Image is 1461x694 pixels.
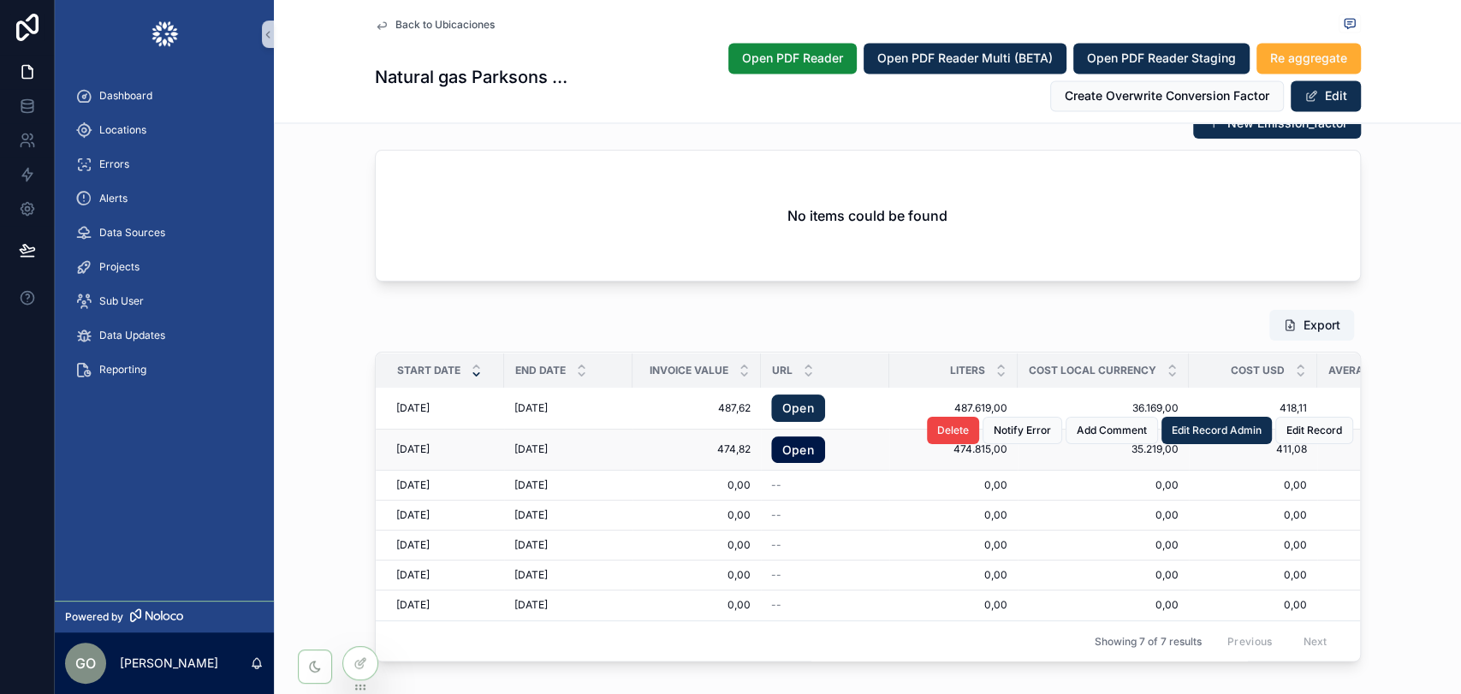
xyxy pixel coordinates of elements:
span: [DATE] [514,538,548,552]
a: 474,82 [643,442,751,456]
span: -- [771,568,781,582]
span: Open PDF Reader [742,50,843,67]
span: Open PDF Reader Staging [1087,50,1236,67]
span: Edit Record Admin [1172,423,1262,436]
a: 0,00 [900,538,1007,552]
a: Open [771,436,879,464]
a: 0,00 [1199,508,1307,522]
a: 0,00 [900,598,1007,612]
a: 0,00 [643,538,751,552]
a: -- [771,478,879,492]
span: [DATE] [396,538,430,552]
h2: No items could be found [787,205,947,226]
span: Errors [99,157,129,171]
a: 411,08 [1199,442,1307,456]
a: [DATE] [514,538,622,552]
span: [DATE] [396,478,430,492]
span: -- [771,538,781,552]
a: [DATE] [396,568,494,582]
span: Url [772,363,793,377]
span: -- [771,598,781,612]
span: Cost USD [1231,363,1285,377]
a: [DATE] [396,508,494,522]
button: New Emission_factor [1193,108,1361,139]
span: [DATE] [396,568,430,582]
a: Back to Ubicaciones [375,18,495,32]
button: Open PDF Reader Staging [1073,43,1250,74]
a: [DATE] [514,401,622,415]
span: Delete [937,423,969,436]
span: Re aggregate [1270,50,1347,67]
span: [DATE] [514,568,548,582]
span: [DATE] [396,442,430,456]
span: 0,00 [1199,478,1307,492]
a: 0,00 [1028,478,1179,492]
span: 0,00 [643,568,751,582]
a: Open [771,394,879,422]
span: 0,00 [643,478,751,492]
span: 0,00 [1028,508,1179,522]
a: Dashboard [65,80,264,111]
span: Add Comment [1077,423,1147,436]
a: [DATE] [514,442,622,456]
span: Start Date [397,363,460,377]
a: [DATE] [514,478,622,492]
a: Locations [65,115,264,145]
a: 487.619,00 [900,401,1007,415]
button: Notify Error [983,416,1062,443]
span: [DATE] [514,401,548,415]
a: [DATE] [514,598,622,612]
button: Edit Record [1275,416,1353,443]
span: Reporting [99,363,146,377]
span: Create Overwrite Conversion Factor [1065,87,1269,104]
a: 0,00 [643,508,751,522]
a: [DATE] [514,568,622,582]
p: [PERSON_NAME] [120,655,218,672]
span: Average Cost per liter [1328,363,1461,377]
a: Data Updates [65,320,264,351]
a: -- [771,568,879,582]
button: Edit Record Admin [1161,416,1272,443]
img: App logo [151,21,179,48]
a: Powered by [55,601,274,632]
span: Open PDF Reader Multi (BETA) [877,50,1053,67]
button: Add Comment [1066,416,1158,443]
button: Open PDF Reader Multi (BETA) [864,43,1066,74]
a: -- [771,598,879,612]
a: Open [771,394,825,422]
a: Reporting [65,354,264,385]
a: 0,00 [1199,598,1307,612]
a: 0,00 [1199,568,1307,582]
a: 0,00 [1028,568,1179,582]
a: 0,00 [1028,598,1179,612]
a: [DATE] [396,442,494,456]
a: 474.815,00 [900,442,1007,456]
button: Delete [927,416,979,443]
span: [DATE] [396,508,430,522]
span: [DATE] [396,401,430,415]
span: Projects [99,260,140,274]
h1: Natural gas Parksons cafeteria [375,65,578,89]
span: 0,00 [900,568,1007,582]
span: Edit Record [1286,423,1342,436]
a: 0,00 [643,598,751,612]
a: [DATE] [396,598,494,612]
span: Showing 7 of 7 results [1095,634,1202,648]
span: [DATE] [514,508,548,522]
a: Data Sources [65,217,264,248]
a: [DATE] [396,478,494,492]
a: 0,00 [1028,538,1179,552]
